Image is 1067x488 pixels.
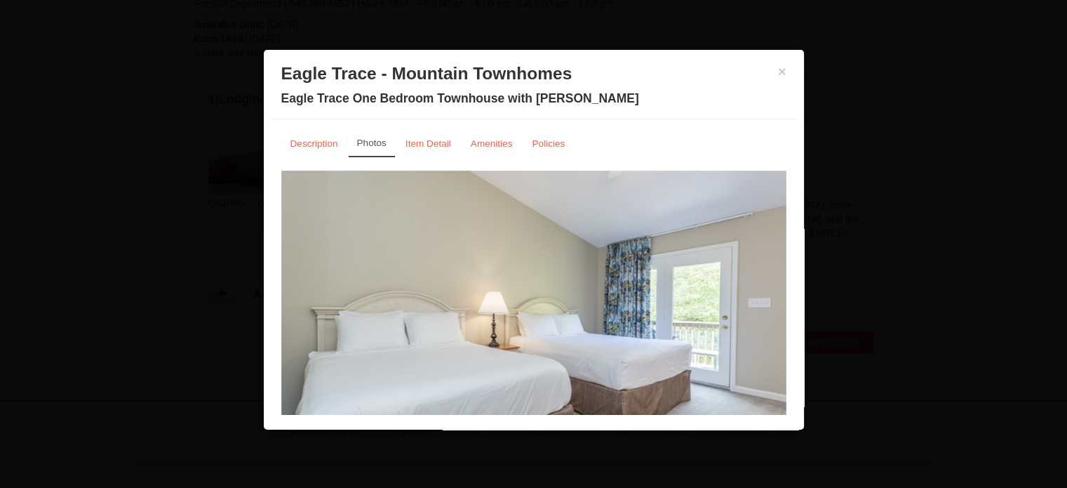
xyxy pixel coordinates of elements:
[471,138,513,149] small: Amenities
[405,138,451,149] small: Item Detail
[281,91,786,105] h4: Eagle Trace One Bedroom Townhouse with [PERSON_NAME]
[523,130,574,157] a: Policies
[462,130,522,157] a: Amenities
[290,138,338,149] small: Description
[532,138,565,149] small: Policies
[281,171,786,447] img: Renovated Bedroom
[357,138,387,148] small: Photos
[396,130,460,157] a: Item Detail
[349,130,395,157] a: Photos
[281,63,786,84] h3: Eagle Trace - Mountain Townhomes
[778,65,786,79] button: ×
[281,130,347,157] a: Description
